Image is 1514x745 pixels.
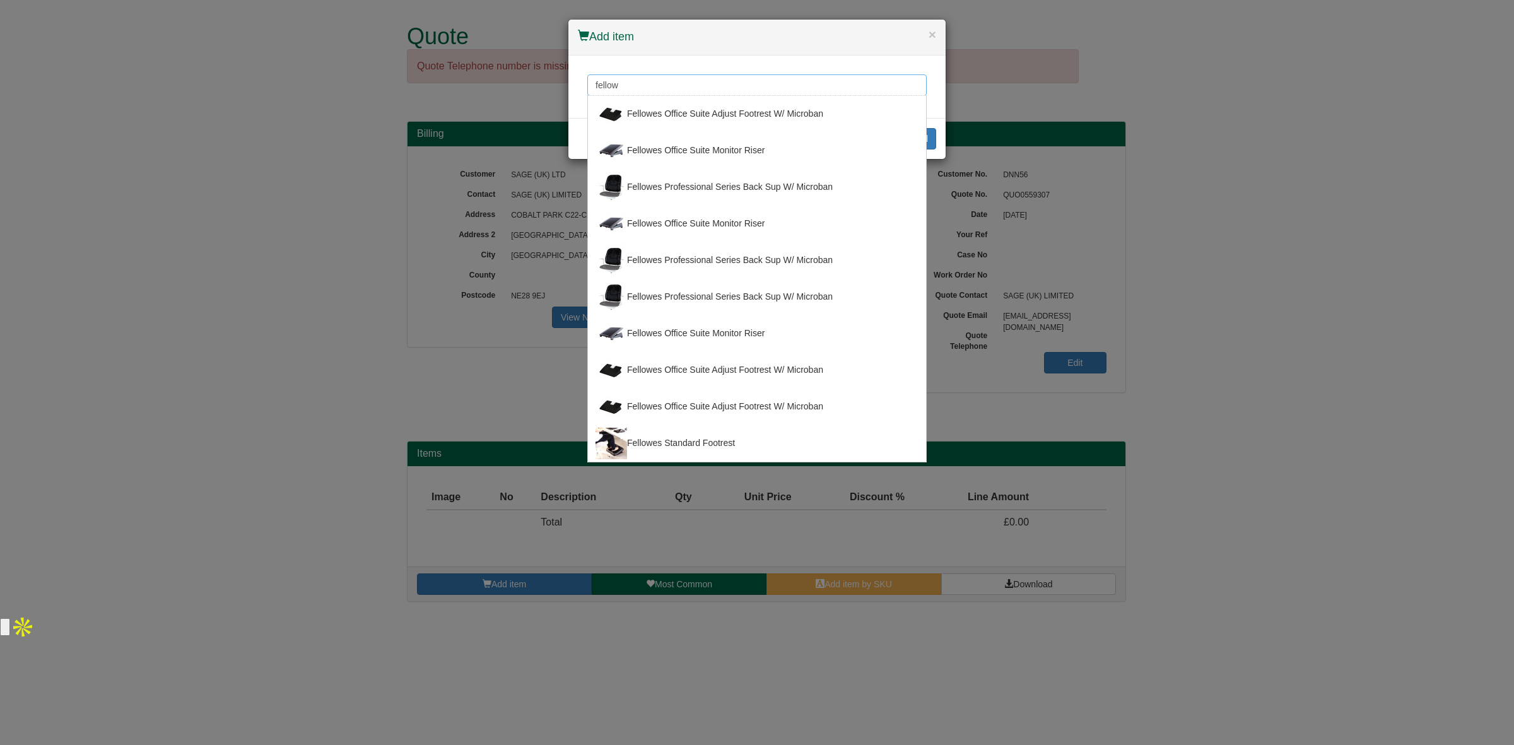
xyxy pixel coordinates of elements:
[596,391,918,423] div: Fellowes Office Suite Adjust Footrest W/ Microban
[596,318,627,349] img: fellowes-office-suite-monitor-riser_2.jpg
[596,318,918,349] div: Fellowes Office Suite Monitor Riser
[596,135,627,167] img: fellowes-office-suite-monitor-riser.jpg
[596,355,918,386] div: Fellowes Office Suite Adjust Footrest W/ Microban
[596,355,627,386] img: fellowe--office-suite-adjustable-footrest-with-microban_1__1.jpg
[929,28,936,41] button: ×
[587,74,927,96] input: Search for a product
[596,245,627,276] img: fellowes-professional-series-back-support-with-microban-protection_1__1.jpg
[596,428,918,459] div: Fellowes Standard Footrest
[596,135,918,167] div: Fellowes Office Suite Monitor Riser
[596,172,918,203] div: Fellowes Professional Series Back Sup W/ Microban
[596,208,627,240] img: fellowes-office-suite-monitor-riser_1.jpg
[596,281,918,313] div: Fellowes Professional Series Back Sup W/ Microban
[596,98,918,130] div: Fellowes Office Suite Adjust Footrest W/ Microban
[10,614,35,640] img: Apollo
[596,281,627,313] img: fellowes-professional-series-back-support-with-microban-protection_1__2.jpg
[578,29,936,45] h4: Add item
[596,208,918,240] div: Fellowes Office Suite Monitor Riser
[596,391,627,423] img: fellowe--office-suite-adjustable-footrest-with-microban_1__2.jpg
[596,98,627,130] img: fellowe--office-suite-adjustable-footrest-with-microban_1_.jpg
[596,428,627,459] img: standard-footrest-lifestyle-2.jpg
[596,172,627,203] img: fellowes-professional-series-back-support-with-microban-protection_1_.jpg
[596,245,918,276] div: Fellowes Professional Series Back Sup W/ Microban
